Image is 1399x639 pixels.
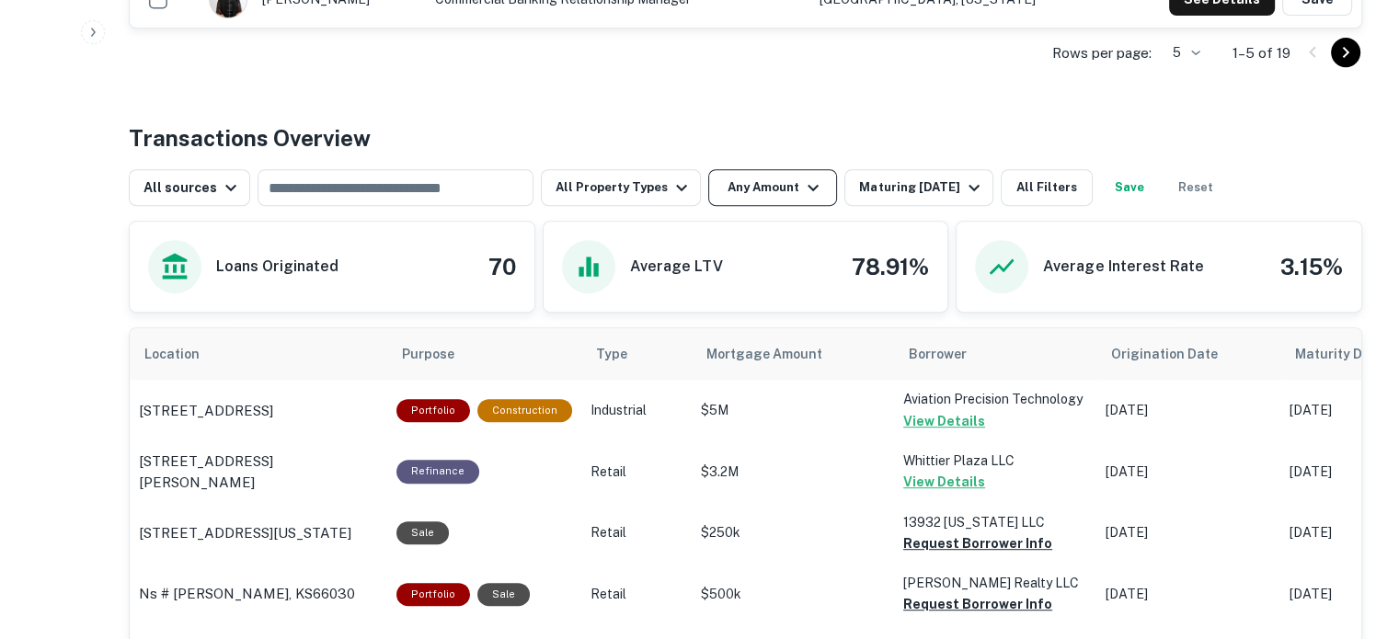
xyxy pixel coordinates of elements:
[143,177,242,199] div: All sources
[903,573,1087,593] p: [PERSON_NAME] Realty LLC
[1106,401,1271,420] p: [DATE]
[144,343,224,365] span: Location
[1106,462,1271,482] p: [DATE]
[1043,256,1203,278] h6: Average Interest Rate
[1166,169,1225,206] button: Reset
[701,585,885,604] p: $500k
[1106,585,1271,604] p: [DATE]
[630,256,723,278] h6: Average LTV
[139,583,355,605] p: Ns # [PERSON_NAME], KS66030
[477,583,530,606] div: Sale
[139,522,351,544] p: [STREET_ADDRESS][US_STATE]
[1100,169,1159,206] button: Save your search to get updates of matches that match your search criteria.
[1106,523,1271,542] p: [DATE]
[894,328,1096,380] th: Borrower
[1159,40,1203,66] div: 5
[859,177,984,199] div: Maturing [DATE]
[903,471,985,493] button: View Details
[1233,42,1290,64] p: 1–5 of 19
[139,583,378,605] a: Ns # [PERSON_NAME], KS66030
[903,512,1087,532] p: 13932 [US_STATE] LLC
[903,410,985,432] button: View Details
[541,169,701,206] button: All Property Types
[139,522,378,544] a: [STREET_ADDRESS][US_STATE]
[402,343,478,365] span: Purpose
[139,451,378,494] a: [STREET_ADDRESS][PERSON_NAME]
[701,462,885,482] p: $3.2M
[909,343,967,365] span: Borrower
[591,523,682,542] p: Retail
[591,401,682,420] p: Industrial
[129,121,371,154] h4: Transactions Overview
[139,400,378,422] a: [STREET_ADDRESS]
[903,389,1087,409] p: Aviation Precision Technology
[396,521,449,544] div: Sale
[396,399,470,422] div: This is a portfolio loan with 3 properties
[387,328,581,380] th: Purpose
[396,460,479,483] div: This loan purpose was for refinancing
[903,451,1087,471] p: Whittier Plaza LLC
[903,593,1052,615] button: Request Borrower Info
[130,328,387,380] th: Location
[692,328,894,380] th: Mortgage Amount
[706,343,846,365] span: Mortgage Amount
[581,328,692,380] th: Type
[1280,250,1343,283] h4: 3.15%
[596,343,627,365] span: Type
[1295,344,1383,364] h6: Maturity Date
[591,585,682,604] p: Retail
[903,532,1052,554] button: Request Borrower Info
[708,169,837,206] button: Any Amount
[129,169,250,206] button: All sources
[396,583,470,606] div: This is a portfolio loan with 2 properties
[139,400,273,422] p: [STREET_ADDRESS]
[844,169,992,206] button: Maturing [DATE]
[477,399,572,422] div: This loan purpose was for construction
[701,523,885,542] p: $250k
[1001,169,1093,206] button: All Filters
[852,250,929,283] h4: 78.91%
[1111,343,1242,365] span: Origination Date
[1307,492,1399,580] iframe: Chat Widget
[1331,38,1360,67] button: Go to next page
[591,462,682,482] p: Retail
[1096,328,1280,380] th: Origination Date
[216,256,338,278] h6: Loans Originated
[1052,42,1152,64] p: Rows per page:
[701,401,885,420] p: $5M
[488,250,516,283] h4: 70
